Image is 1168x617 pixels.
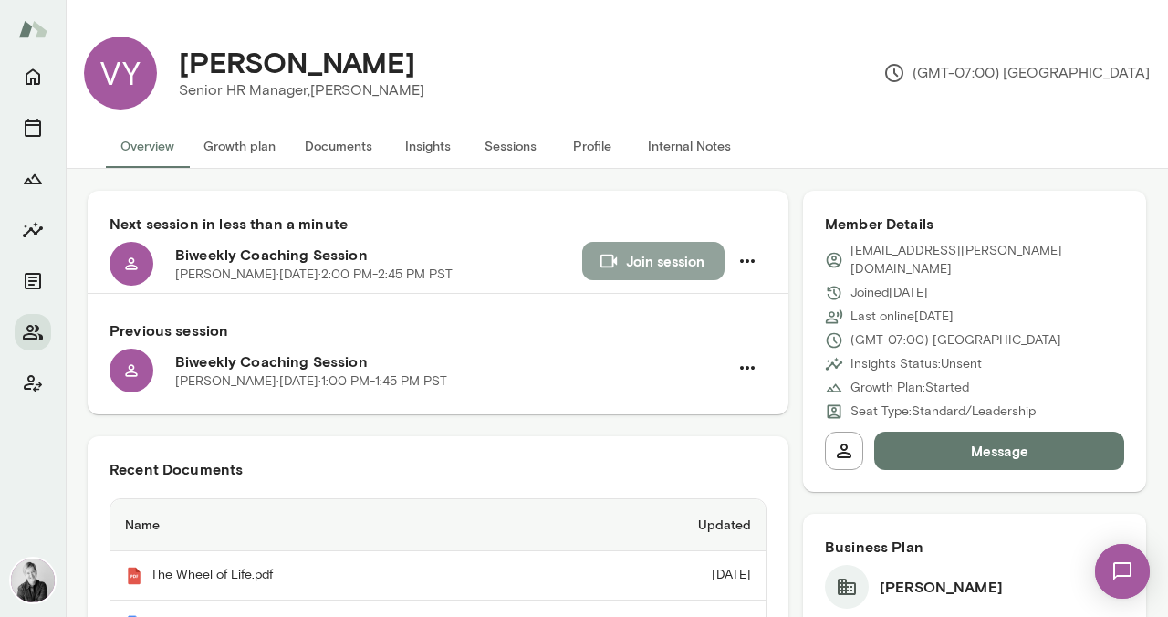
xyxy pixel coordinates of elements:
[125,567,143,585] img: Mento
[18,12,47,47] img: Mento
[179,79,424,101] p: Senior HR Manager, [PERSON_NAME]
[15,110,51,146] button: Sessions
[582,242,725,280] button: Join session
[109,213,766,235] h6: Next session in less than a minute
[106,124,189,168] button: Overview
[110,499,623,551] th: Name
[880,576,1003,598] h6: [PERSON_NAME]
[15,365,51,402] button: Client app
[15,161,51,197] button: Growth Plan
[15,212,51,248] button: Insights
[850,355,982,373] p: Insights Status: Unsent
[623,499,766,551] th: Updated
[850,242,1124,278] p: [EMAIL_ADDRESS][PERSON_NAME][DOMAIN_NAME]
[109,458,766,480] h6: Recent Documents
[11,559,55,602] img: Tré Wright
[175,372,447,391] p: [PERSON_NAME] · [DATE] · 1:00 PM-1:45 PM PST
[179,45,415,79] h4: [PERSON_NAME]
[850,331,1061,350] p: (GMT-07:00) [GEOGRAPHIC_DATA]
[110,551,623,601] th: The Wheel of Life.pdf
[874,432,1124,470] button: Message
[15,58,51,95] button: Home
[189,124,290,168] button: Growth plan
[850,403,1036,421] p: Seat Type: Standard/Leadership
[850,284,928,302] p: Joined [DATE]
[825,536,1124,558] h6: Business Plan
[290,124,387,168] button: Documents
[109,319,766,341] h6: Previous session
[175,266,453,284] p: [PERSON_NAME] · [DATE] · 2:00 PM-2:45 PM PST
[469,124,551,168] button: Sessions
[825,213,1124,235] h6: Member Details
[15,314,51,350] button: Members
[883,62,1150,84] p: (GMT-07:00) [GEOGRAPHIC_DATA]
[387,124,469,168] button: Insights
[84,37,157,110] div: VY
[175,244,582,266] h6: Biweekly Coaching Session
[850,379,969,397] p: Growth Plan: Started
[15,263,51,299] button: Documents
[551,124,633,168] button: Profile
[175,350,728,372] h6: Biweekly Coaching Session
[633,124,746,168] button: Internal Notes
[850,308,954,326] p: Last online [DATE]
[623,551,766,601] td: [DATE]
